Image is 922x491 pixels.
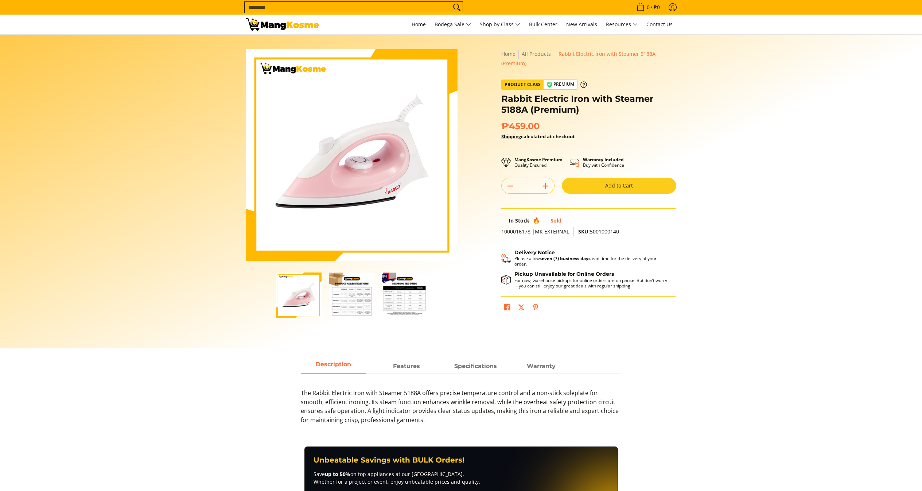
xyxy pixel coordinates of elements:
nav: Main Menu [326,15,676,34]
strong: MangKosme Premium [514,156,563,163]
a: Shop by Class [476,15,524,34]
strong: Warranty Included [583,156,624,163]
strong: up to 50% [325,471,350,478]
span: Bulk Center [529,21,557,28]
a: New Arrivals [563,15,601,34]
h3: Unbeatable Savings with BULK Orders! [314,456,609,465]
a: Home [408,15,429,34]
span: Home [412,21,426,28]
a: Description 3 [509,360,574,374]
strong: Delivery Notice [514,249,555,256]
img: https://mangkosme.com/products/rabbit-eletric-iron-with-steamer-5188a-class-a [276,272,322,318]
strong: Specifications [454,363,497,370]
img: premium-badge-icon.webp [546,82,552,88]
div: Description [301,374,622,432]
span: Rabbit Electric Iron with Steamer 5188A (Premium) [501,50,655,67]
a: All Products [522,50,551,57]
img: https://mangkosme.com/products/rabbit-eletric-iron-with-steamer-5188a-class-a [246,49,458,261]
a: Product Class Premium [501,80,587,90]
span: Shop by Class [480,20,520,29]
span: New Arrivals [566,21,597,28]
span: Product Class [502,80,544,89]
span: Resources [606,20,638,29]
p: Quality Ensured [514,157,563,168]
img: Rabbit Electric Iron with Steamer 5188A (Premium)-2 [329,272,374,318]
a: Description 1 [374,360,439,374]
span: SKU: [578,228,590,235]
button: Add [537,180,554,192]
span: Warranty [509,360,574,373]
a: Description 2 [443,360,509,374]
a: Pin on Pinterest [530,302,541,314]
a: Post on X [516,302,526,314]
span: Contact Us [646,21,673,28]
p: For now, warehouse pickups for online orders are on pause. But don’t worry—you can still enjoy ou... [514,278,669,289]
a: Home [501,50,516,57]
span: • [634,3,662,11]
span: In Stock [509,217,529,224]
strong: calculated at checkout [501,133,575,140]
p: Buy with Confidence [583,157,624,168]
span: Premium [544,80,577,89]
span: ₱459.00 [501,121,540,132]
button: Search [451,2,463,13]
strong: Features [393,363,420,370]
img: NEW ITEM: Rabbit Electric Iron with Steamer - Pink l Mang Kosme [246,18,319,31]
h1: Rabbit Electric Iron with Steamer 5188A (Premium) [501,93,676,115]
span: 5001000140 [578,228,619,235]
strong: Pickup Unavailable for Online Orders [514,271,614,277]
a: Description [301,360,366,374]
button: Add to Cart [562,178,676,194]
a: Bulk Center [525,15,561,34]
span: ₱0 [653,5,661,10]
nav: Breadcrumbs [501,49,676,68]
span: Sold [551,217,561,224]
p: The Rabbit Electric Iron with Steamer 5188A offers precise temperature control and a non-stick so... [301,388,622,432]
img: Rabbit Electric Iron with Steamer 5188A (Premium)-3 [382,272,427,318]
a: Resources [602,15,641,34]
p: Please allow lead time for the delivery of your order. [514,256,669,267]
a: Bodega Sale [431,15,475,34]
a: Share on Facebook [502,302,512,314]
a: Contact Us [643,15,676,34]
strong: seven (7) business days [540,255,591,262]
button: Subtract [502,180,519,192]
span: 1000016178 |MK EXTERNAL [501,228,569,235]
a: Shipping [501,133,521,140]
span: Bodega Sale [435,20,471,29]
span: 0 [646,5,651,10]
button: Shipping & Delivery [501,250,669,267]
p: Save on top appliances at our [GEOGRAPHIC_DATA]. Whether for a project or event, enjoy unbeatable... [314,470,609,486]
